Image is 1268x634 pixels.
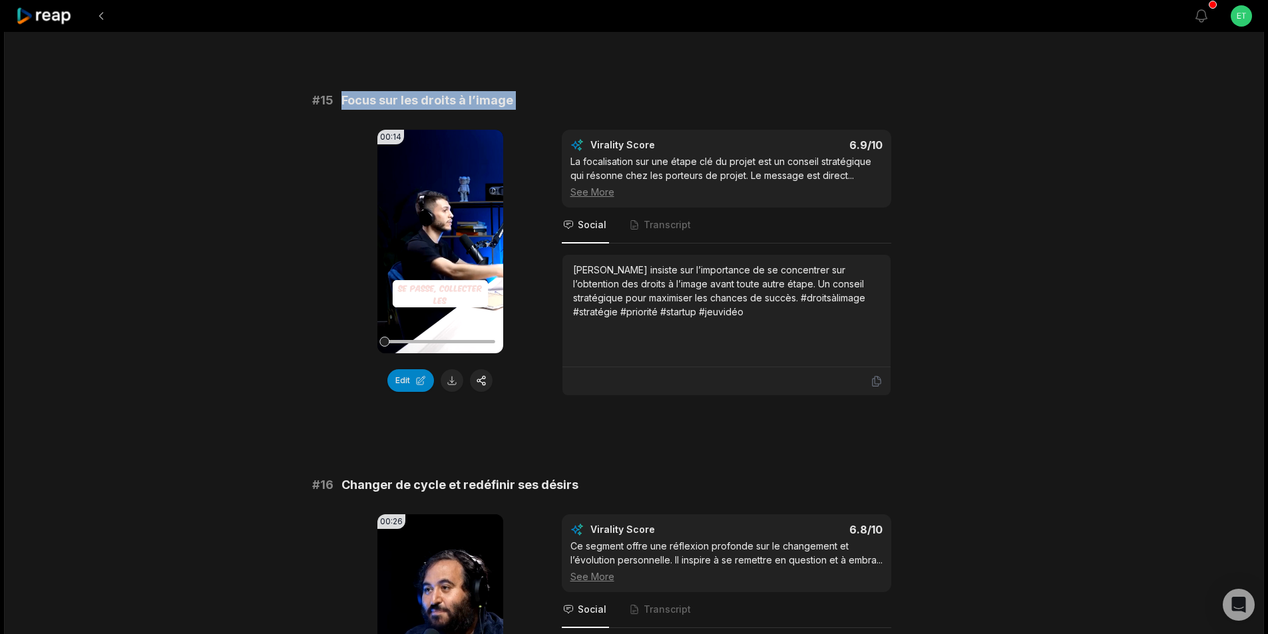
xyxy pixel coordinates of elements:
[740,138,883,152] div: 6.9 /10
[312,91,333,110] span: # 15
[570,539,883,583] div: Ce segment offre une réflexion profonde sur le changement et l’évolution personnelle. Il inspire ...
[570,569,883,583] div: See More
[578,603,606,616] span: Social
[1223,589,1255,621] div: Open Intercom Messenger
[644,218,691,232] span: Transcript
[562,208,891,243] nav: Tabs
[570,185,883,199] div: See More
[341,476,578,494] span: Changer de cycle et redéfinir ses désirs
[573,263,880,319] div: [PERSON_NAME] insiste sur l’importance de se concentrer sur l’obtention des droits à l’image avan...
[312,476,333,494] span: # 16
[377,130,503,353] video: Your browser does not support mp4 format.
[341,91,513,110] span: Focus sur les droits à l’image
[578,218,606,232] span: Social
[387,369,434,392] button: Edit
[590,523,734,536] div: Virality Score
[644,603,691,616] span: Transcript
[562,592,891,628] nav: Tabs
[570,154,883,199] div: La focalisation sur une étape clé du projet est un conseil stratégique qui résonne chez les porte...
[590,138,734,152] div: Virality Score
[740,523,883,536] div: 6.8 /10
